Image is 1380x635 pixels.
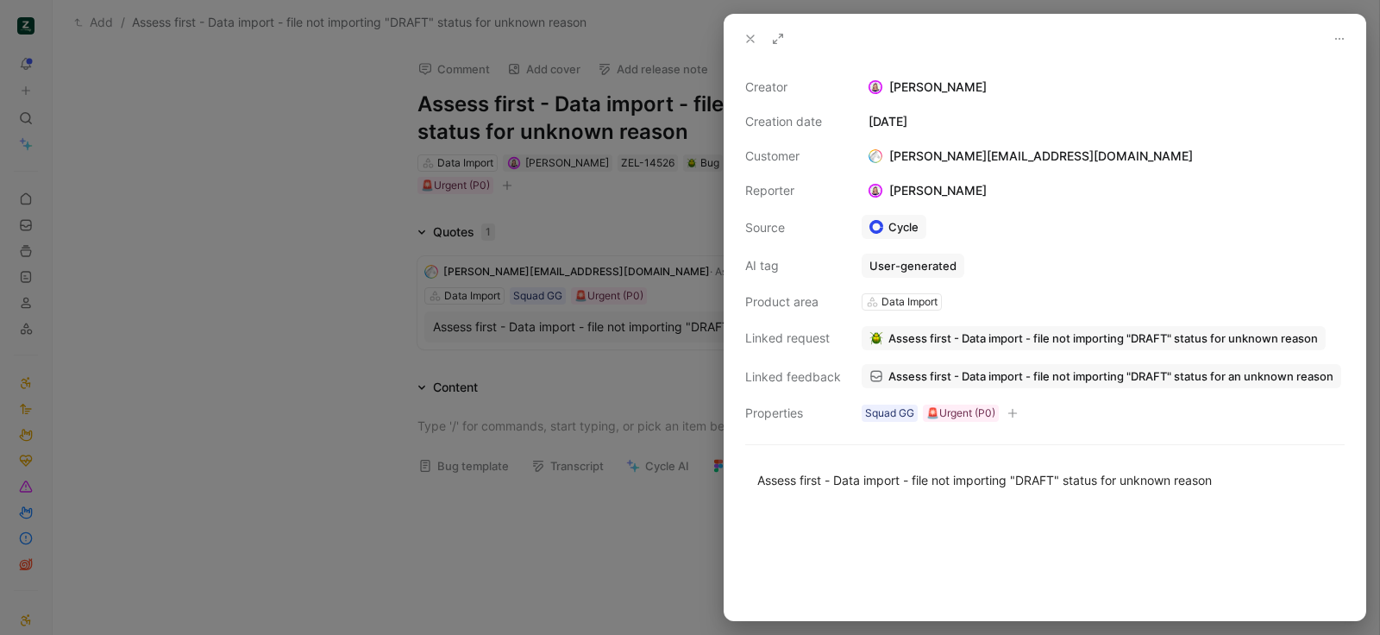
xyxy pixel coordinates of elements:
[862,77,1345,97] div: [PERSON_NAME]
[745,217,841,238] div: Source
[888,368,1333,384] span: Assess first - Data import - file not importing "DRAFT" status for an unknown reason
[745,180,841,201] div: Reporter
[869,258,957,273] div: User-generated
[745,77,841,97] div: Creator
[745,328,841,349] div: Linked request
[869,331,883,345] img: 🪲
[870,82,881,93] img: avatar
[926,405,995,422] div: 🚨Urgent (P0)
[745,367,841,387] div: Linked feedback
[757,471,1333,489] div: Assess first - Data import - file not importing "DRAFT" status for unknown reason
[862,326,1326,350] button: 🪲Assess first - Data import - file not importing "DRAFT" status for unknown reason
[745,403,841,424] div: Properties
[865,405,914,422] div: Squad GG
[862,180,994,201] div: [PERSON_NAME]
[862,215,926,239] a: Cycle
[745,292,841,312] div: Product area
[888,330,1318,346] span: Assess first - Data import - file not importing "DRAFT" status for unknown reason
[870,185,881,197] img: avatar
[881,293,938,311] div: Data Import
[745,146,841,167] div: Customer
[745,111,841,132] div: Creation date
[862,364,1341,388] a: Assess first - Data import - file not importing "DRAFT" status for an unknown reason
[745,255,841,276] div: AI tag
[862,146,1200,167] div: [PERSON_NAME][EMAIL_ADDRESS][DOMAIN_NAME]
[862,111,1345,132] div: [DATE]
[869,149,882,163] img: logo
